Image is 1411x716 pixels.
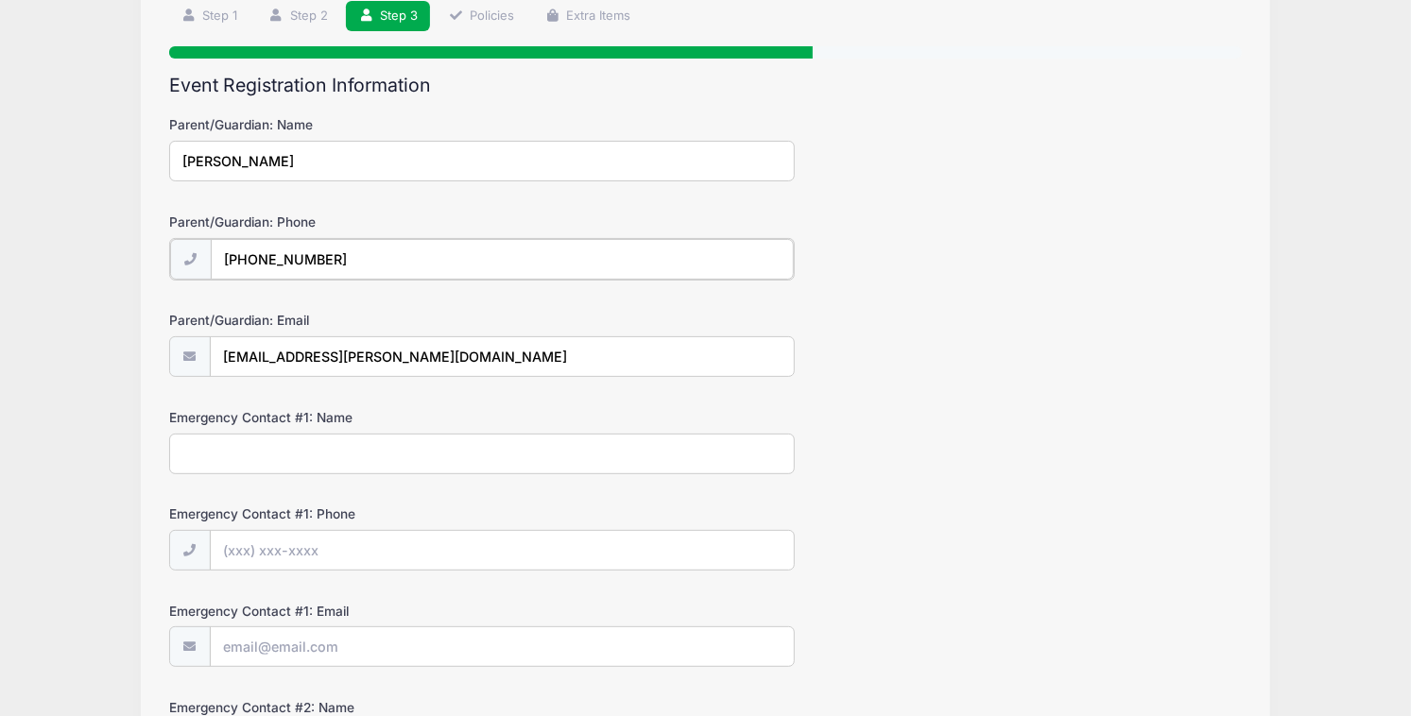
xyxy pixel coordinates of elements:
label: Parent/Guardian: Phone [169,213,527,231]
label: Emergency Contact #1: Email [169,602,527,621]
input: (xxx) xxx-xxxx [210,530,795,571]
label: Parent/Guardian: Name [169,115,527,134]
a: Policies [436,1,526,32]
input: (xxx) xxx-xxxx [211,239,794,280]
label: Emergency Contact #1: Name [169,408,527,427]
a: Step 1 [169,1,250,32]
input: email@email.com [210,336,795,377]
h2: Event Registration Information [169,75,1243,96]
a: Step 3 [346,1,430,32]
a: Step 2 [256,1,340,32]
label: Parent/Guardian: Email [169,311,527,330]
label: Emergency Contact #1: Phone [169,504,527,523]
a: Extra Items [533,1,644,32]
input: email@email.com [210,626,795,667]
